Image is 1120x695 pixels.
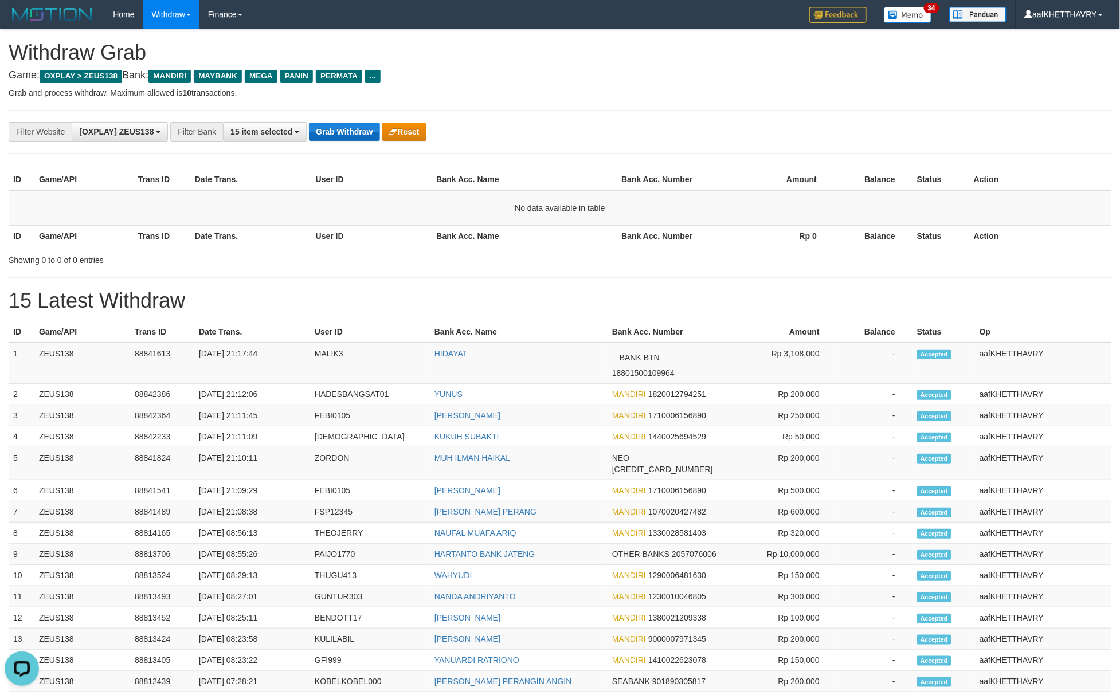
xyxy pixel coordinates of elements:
[648,613,706,622] span: Copy 1380021209338 to clipboard
[648,592,706,601] span: Copy 1230010046805 to clipboard
[648,432,706,441] span: Copy 1440025694529 to clipboard
[434,390,463,399] a: YUNUS
[648,528,706,537] span: Copy 1330028581403 to clipboard
[130,586,194,607] td: 88813493
[917,529,951,539] span: Accepted
[612,592,646,601] span: MANDIRI
[837,343,913,384] td: -
[434,507,536,516] a: [PERSON_NAME] PERANG
[723,586,837,607] td: Rp 300,000
[130,405,194,426] td: 88842364
[434,613,500,622] a: [PERSON_NAME]
[34,671,130,692] td: ZEUS138
[130,544,194,565] td: 88813706
[434,528,516,537] a: NAUFAL MUAFA ARIQ
[837,447,913,480] td: -
[130,501,194,523] td: 88841489
[837,650,913,671] td: -
[648,486,706,495] span: Copy 1710006156890 to clipboard
[194,671,310,692] td: [DATE] 07:28:21
[432,225,617,246] th: Bank Acc. Name
[723,523,837,544] td: Rp 320,000
[723,501,837,523] td: Rp 600,000
[9,426,34,447] td: 4
[723,607,837,629] td: Rp 100,000
[608,321,723,343] th: Bank Acc. Number
[612,432,646,441] span: MANDIRI
[969,225,1111,246] th: Action
[975,384,1111,405] td: aafKHETTHAVRY
[310,671,430,692] td: KOBELKOBEL000
[917,411,951,421] span: Accepted
[194,384,310,405] td: [DATE] 21:12:06
[917,486,951,496] span: Accepted
[310,586,430,607] td: GUNTUR303
[723,384,837,405] td: Rp 200,000
[130,321,194,343] th: Trans ID
[837,480,913,501] td: -
[130,447,194,480] td: 88841824
[194,426,310,447] td: [DATE] 21:11:09
[223,122,307,142] button: 15 item selected
[837,629,913,650] td: -
[975,650,1111,671] td: aafKHETTHAVRY
[382,123,426,141] button: Reset
[34,426,130,447] td: ZEUS138
[130,523,194,544] td: 88814165
[723,426,837,447] td: Rp 50,000
[837,321,913,343] th: Balance
[837,501,913,523] td: -
[182,88,191,97] strong: 10
[310,343,430,384] td: MALIK3
[837,565,913,586] td: -
[34,169,134,190] th: Game/API
[612,486,646,495] span: MANDIRI
[723,405,837,426] td: Rp 250,000
[9,447,34,480] td: 5
[917,433,951,442] span: Accepted
[975,426,1111,447] td: aafKHETTHAVRY
[9,523,34,544] td: 8
[130,671,194,692] td: 88812439
[432,169,617,190] th: Bank Acc. Name
[612,348,667,367] span: BANK BTN
[310,650,430,671] td: GFI999
[9,250,458,266] div: Showing 0 to 0 of 0 entries
[34,629,130,650] td: ZEUS138
[434,432,499,441] a: KUKUH SUBAKTI
[837,523,913,544] td: -
[40,70,122,83] span: OXPLAY > ZEUS138
[837,544,913,565] td: -
[434,453,510,462] a: MUH ILMAN HAIKAL
[612,613,646,622] span: MANDIRI
[975,501,1111,523] td: aafKHETTHAVRY
[434,592,516,601] a: NANDA ANDRIYANTO
[917,390,951,400] span: Accepted
[134,225,190,246] th: Trans ID
[148,70,191,83] span: MANDIRI
[310,523,430,544] td: THEOJERRY
[9,405,34,426] td: 3
[130,565,194,586] td: 88813524
[9,289,1111,312] h1: 15 Latest Withdraw
[652,677,706,686] span: Copy 901890305817 to clipboard
[365,70,381,83] span: ...
[612,634,646,643] span: MANDIRI
[9,225,34,246] th: ID
[9,190,1111,226] td: No data available in table
[612,390,646,399] span: MANDIRI
[9,41,1111,64] h1: Withdraw Grab
[310,321,430,343] th: User ID
[245,70,277,83] span: MEGA
[34,343,130,384] td: ZEUS138
[9,607,34,629] td: 12
[194,480,310,501] td: [DATE] 21:09:29
[975,586,1111,607] td: aafKHETTHAVRY
[130,629,194,650] td: 88813424
[194,70,242,83] span: MAYBANK
[309,123,379,141] button: Grab Withdraw
[975,629,1111,650] td: aafKHETTHAVRY
[723,629,837,650] td: Rp 200,000
[723,565,837,586] td: Rp 150,000
[9,629,34,650] td: 13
